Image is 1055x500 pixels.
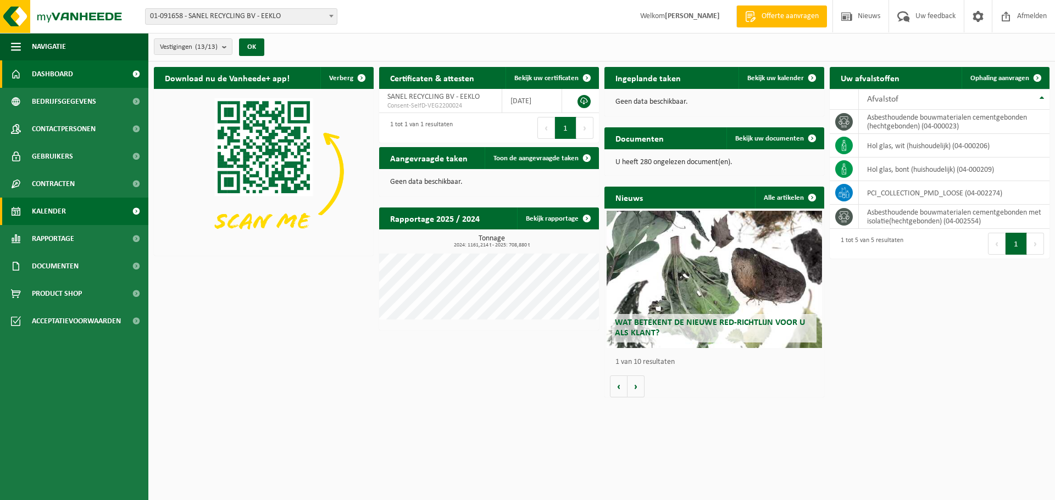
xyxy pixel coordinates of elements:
[988,233,1006,255] button: Previous
[32,225,74,252] span: Rapportage
[32,115,96,143] span: Contactpersonen
[32,280,82,307] span: Product Shop
[379,67,485,88] h2: Certificaten & attesten
[387,102,493,110] span: Consent-SelfD-VEG2200024
[615,358,819,366] p: 1 van 10 resultaten
[859,158,1050,181] td: hol glas, bont (huishoudelijk) (04-000209)
[379,147,479,168] h2: Aangevraagde taken
[506,67,598,89] a: Bekijk uw certificaten
[329,75,353,82] span: Verberg
[615,318,805,338] span: Wat betekent de nieuwe RED-richtlijn voor u als klant?
[859,205,1050,229] td: asbesthoudende bouwmaterialen cementgebonden met isolatie(hechtgebonden) (04-002554)
[615,98,813,106] p: Geen data beschikbaar.
[485,147,598,169] a: Toon de aangevraagde taken
[146,9,337,24] span: 01-091658 - SANEL RECYCLING BV - EEKLO
[195,43,218,50] count: (13/13)
[604,187,654,208] h2: Nieuws
[970,75,1029,82] span: Ophaling aanvragen
[32,252,79,280] span: Documenten
[759,11,821,22] span: Offerte aanvragen
[32,198,66,225] span: Kalender
[859,181,1050,205] td: PCI_COLLECTION_PMD_LOOSE (04-002274)
[502,89,562,113] td: [DATE]
[735,135,804,142] span: Bekijk uw documenten
[555,117,576,139] button: 1
[726,127,823,149] a: Bekijk uw documenten
[604,67,692,88] h2: Ingeplande taken
[390,178,588,186] p: Geen data beschikbaar.
[514,75,579,82] span: Bekijk uw certificaten
[239,38,264,56] button: OK
[867,95,898,104] span: Afvalstof
[32,60,73,88] span: Dashboard
[962,67,1048,89] a: Ophaling aanvragen
[859,110,1050,134] td: asbesthoudende bouwmaterialen cementgebonden (hechtgebonden) (04-000023)
[379,207,491,229] h2: Rapportage 2025 / 2024
[154,89,374,254] img: Download de VHEPlus App
[154,67,301,88] h2: Download nu de Vanheede+ app!
[32,307,121,335] span: Acceptatievoorwaarden
[830,67,910,88] h2: Uw afvalstoffen
[628,375,645,397] button: Volgende
[145,8,337,25] span: 01-091658 - SANEL RECYCLING BV - EEKLO
[835,232,903,256] div: 1 tot 5 van 5 resultaten
[320,67,373,89] button: Verberg
[385,243,599,248] span: 2024: 1161,214 t - 2025: 708,880 t
[736,5,827,27] a: Offerte aanvragen
[610,375,628,397] button: Vorige
[32,88,96,115] span: Bedrijfsgegevens
[517,207,598,229] a: Bekijk rapportage
[154,38,232,55] button: Vestigingen(13/13)
[387,93,480,101] span: SANEL RECYCLING BV - EEKLO
[32,170,75,198] span: Contracten
[738,67,823,89] a: Bekijk uw kalender
[537,117,555,139] button: Previous
[576,117,593,139] button: Next
[493,155,579,162] span: Toon de aangevraagde taken
[615,159,813,166] p: U heeft 280 ongelezen document(en).
[32,33,66,60] span: Navigatie
[160,39,218,55] span: Vestigingen
[755,187,823,209] a: Alle artikelen
[385,235,599,248] h3: Tonnage
[747,75,804,82] span: Bekijk uw kalender
[859,134,1050,158] td: hol glas, wit (huishoudelijk) (04-000206)
[665,12,720,20] strong: [PERSON_NAME]
[1006,233,1027,255] button: 1
[385,116,453,140] div: 1 tot 1 van 1 resultaten
[607,211,822,348] a: Wat betekent de nieuwe RED-richtlijn voor u als klant?
[32,143,73,170] span: Gebruikers
[1027,233,1044,255] button: Next
[604,127,675,149] h2: Documenten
